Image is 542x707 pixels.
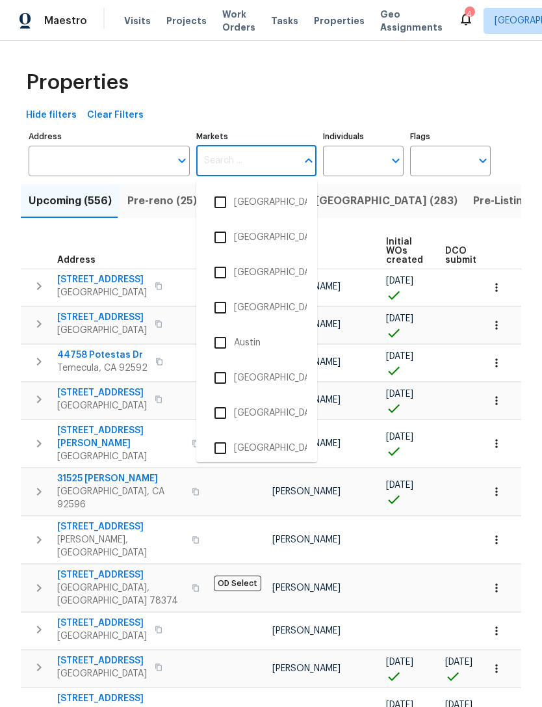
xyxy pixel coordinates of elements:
[272,487,341,496] span: [PERSON_NAME]
[57,533,184,559] span: [PERSON_NAME], [GEOGRAPHIC_DATA]
[196,146,298,176] input: Search ...
[57,286,147,299] span: [GEOGRAPHIC_DATA]
[196,133,317,140] label: Markets
[57,362,148,375] span: Temecula, CA 92592
[57,654,147,667] span: [STREET_ADDRESS]
[26,107,77,124] span: Hide filters
[445,658,472,667] span: [DATE]
[57,450,184,463] span: [GEOGRAPHIC_DATA]
[380,8,443,34] span: Geo Assignments
[314,14,365,27] span: Properties
[465,8,474,21] div: 4
[386,658,413,667] span: [DATE]
[222,8,255,34] span: Work Orders
[44,14,87,27] span: Maestro
[87,107,144,124] span: Clear Filters
[82,103,149,127] button: Clear Filters
[57,692,184,705] span: [STREET_ADDRESS]
[410,133,491,140] label: Flags
[207,364,307,392] li: [GEOGRAPHIC_DATA], [GEOGRAPHIC_DATA] - Not Used - Dont Delete
[272,535,341,544] span: [PERSON_NAME]
[207,329,307,356] li: Austin
[207,224,307,251] li: [GEOGRAPHIC_DATA], [GEOGRAPHIC_DATA]
[445,247,492,265] span: DCO submitted
[386,237,423,265] span: Initial WOs created
[57,485,184,511] span: [GEOGRAPHIC_DATA], CA 92596
[386,352,413,361] span: [DATE]
[57,324,147,337] span: [GEOGRAPHIC_DATA]
[207,434,307,462] li: [GEOGRAPHIC_DATA], [GEOGRAPHIC_DATA]
[386,276,413,286] span: [DATE]
[271,16,298,25] span: Tasks
[386,481,413,490] span: [DATE]
[207,259,307,286] li: [GEOGRAPHIC_DATA], [GEOGRAPHIC_DATA]
[214,576,261,591] span: OD Select
[166,14,207,27] span: Projects
[29,133,190,140] label: Address
[57,256,96,265] span: Address
[124,14,151,27] span: Visits
[21,103,82,127] button: Hide filters
[207,189,307,216] li: [GEOGRAPHIC_DATA], [GEOGRAPHIC_DATA]
[29,192,112,210] span: Upcoming (556)
[173,152,191,170] button: Open
[57,424,184,450] span: [STREET_ADDRESS][PERSON_NAME]
[26,76,129,89] span: Properties
[323,133,404,140] label: Individuals
[207,399,307,427] li: [GEOGRAPHIC_DATA], [GEOGRAPHIC_DATA]
[57,273,147,286] span: [STREET_ADDRESS]
[207,294,307,321] li: [GEOGRAPHIC_DATA]
[57,349,148,362] span: 44758 Potestas Dr
[57,617,147,630] span: [STREET_ADDRESS]
[386,433,413,442] span: [DATE]
[386,314,413,323] span: [DATE]
[300,152,318,170] button: Close
[127,192,197,210] span: Pre-reno (25)
[57,568,184,581] span: [STREET_ADDRESS]
[57,311,147,324] span: [STREET_ADDRESS]
[272,664,341,673] span: [PERSON_NAME]
[57,520,184,533] span: [STREET_ADDRESS]
[386,390,413,399] span: [DATE]
[387,152,405,170] button: Open
[474,152,492,170] button: Open
[57,386,147,399] span: [STREET_ADDRESS]
[272,583,341,593] span: [PERSON_NAME]
[302,192,458,210] span: In-[GEOGRAPHIC_DATA] (283)
[57,472,184,485] span: 31525 [PERSON_NAME]
[57,630,147,643] span: [GEOGRAPHIC_DATA]
[57,581,184,607] span: [GEOGRAPHIC_DATA], [GEOGRAPHIC_DATA] 78374
[272,626,341,635] span: [PERSON_NAME]
[57,399,147,412] span: [GEOGRAPHIC_DATA]
[57,667,147,680] span: [GEOGRAPHIC_DATA]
